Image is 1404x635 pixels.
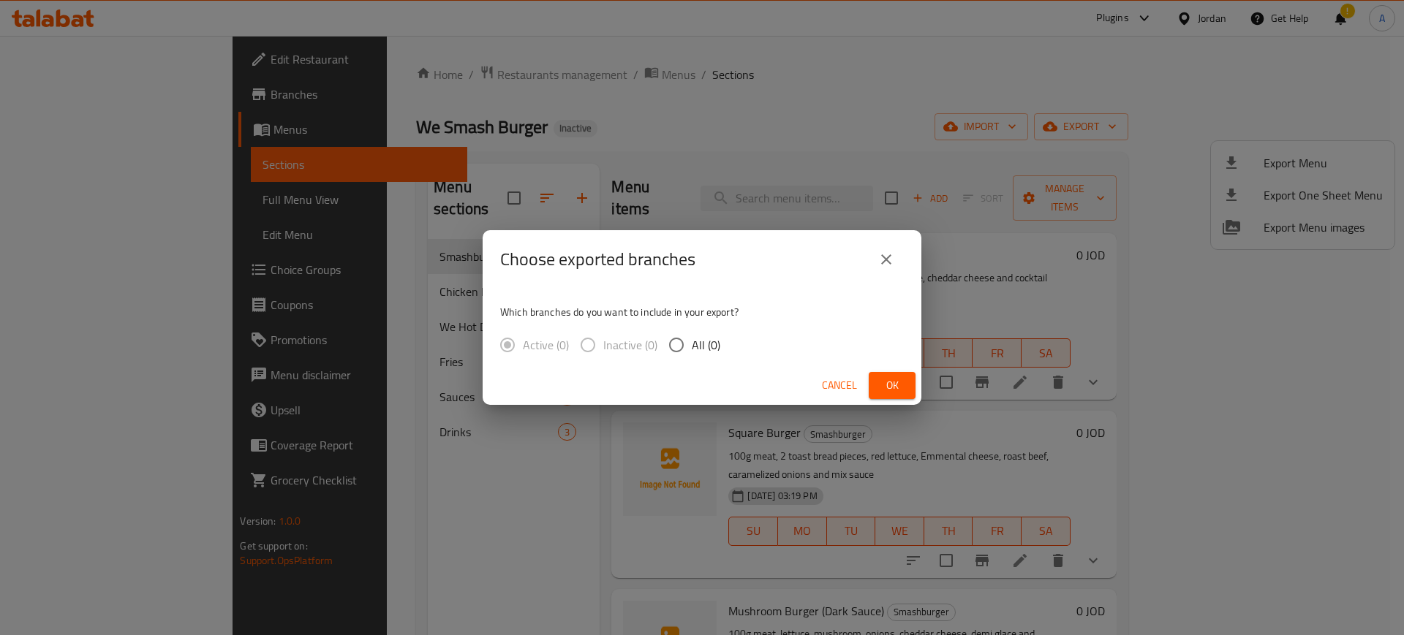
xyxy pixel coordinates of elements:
span: Ok [880,376,904,395]
span: Active (0) [523,336,569,354]
button: Cancel [816,372,863,399]
button: close [869,242,904,277]
h2: Choose exported branches [500,248,695,271]
button: Ok [869,372,916,399]
p: Which branches do you want to include in your export? [500,305,904,319]
span: Cancel [822,376,857,395]
span: Inactive (0) [603,336,657,354]
span: All (0) [692,336,720,354]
